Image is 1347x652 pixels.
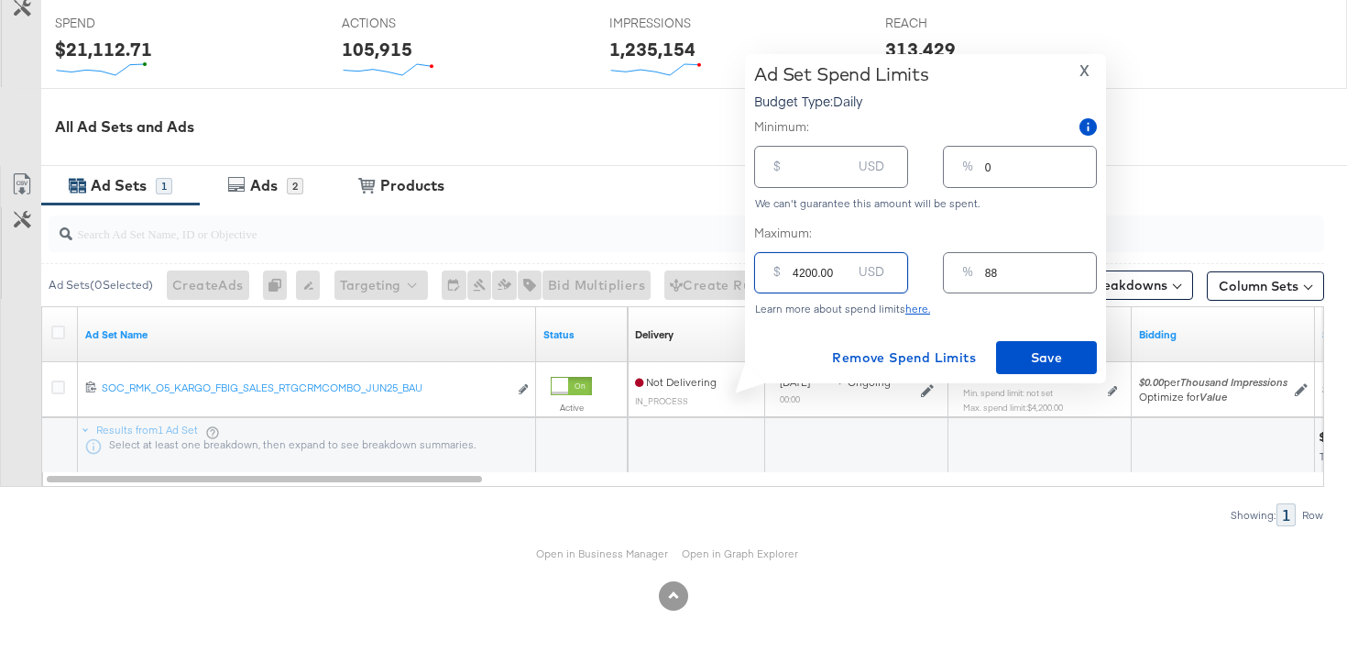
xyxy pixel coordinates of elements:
[1139,390,1287,404] div: Optimize for
[1003,347,1090,370] span: Save
[754,118,809,136] label: Minimum:
[1230,509,1276,522] div: Showing:
[55,116,1347,138] div: All Ad Sets and Ads
[609,36,695,62] div: 1,235,154
[1139,327,1308,342] a: Shows your bid and optimisation settings for this Ad Set.
[1301,509,1324,522] div: Row
[551,402,592,414] label: Active
[851,154,892,187] div: USD
[1199,390,1227,403] em: Value
[780,393,800,404] sub: 00:00
[1079,58,1090,83] span: X
[635,375,717,389] span: Not Delivering
[102,381,508,395] div: SOC_RMK_O5_KARGO_FBIG_SALES_RTGCRMCOMBO_JUN25_BAU
[955,260,980,293] div: %
[754,225,1097,242] label: Maximum:
[543,327,620,342] a: Shows the current state of your Ad Set.
[72,208,1210,244] input: Search Ad Set Name, ID or Objective
[91,175,147,196] div: Ad Sets
[963,402,1063,413] sub: Max. spend limit : $4,200.00
[825,341,983,374] button: Remove Spend Limits
[1139,375,1287,389] span: per
[766,154,788,187] div: $
[156,178,172,194] div: 1
[536,547,668,560] a: Open in Business Manager
[55,36,152,62] div: $21,112.71
[263,271,296,300] div: 0
[851,260,892,293] div: USD
[996,341,1097,374] button: Save
[85,327,529,342] a: Your Ad Set name.
[1180,375,1287,389] em: Thousand Impressions
[1072,63,1097,77] button: X
[905,302,930,315] a: here.
[1077,271,1193,300] button: Breakdowns
[885,15,1023,32] span: REACH
[102,381,508,400] a: SOC_RMK_O5_KARGO_FBIG_SALES_RTGCRMCOMBO_JUN25_BAU
[49,277,153,293] div: Ad Sets ( 0 Selected)
[754,92,929,110] p: Budget Type: Daily
[609,15,747,32] span: IMPRESSIONS
[1276,503,1296,526] div: 1
[342,15,479,32] span: ACTIONS
[955,154,980,187] div: %
[635,395,688,406] sub: IN_PROCESS
[287,178,303,194] div: 2
[250,175,278,196] div: Ads
[832,347,976,370] span: Remove Spend Limits
[1207,271,1324,301] button: Column Sets
[635,327,673,342] a: Reflects the ability of your Ad Set to achieve delivery based on ad states, schedule and budget.
[380,175,444,196] div: Products
[342,36,412,62] div: 105,915
[635,327,673,342] div: Delivery
[55,15,192,32] span: SPEND
[963,387,1053,398] sub: Min. spend limit: not set
[754,63,929,85] div: Ad Set Spend Limits
[1139,375,1164,389] em: $0.00
[754,197,1097,210] div: We can't guarantee this amount will be spent.
[682,547,798,560] a: Open in Graph Explorer
[754,303,1097,315] div: Learn more about spend limits
[766,260,788,293] div: $
[885,36,956,62] div: 313,429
